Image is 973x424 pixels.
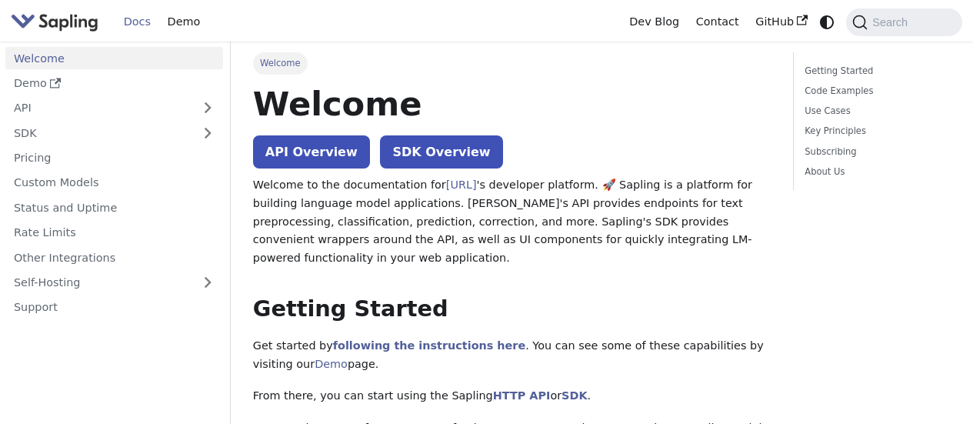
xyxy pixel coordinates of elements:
[315,358,348,370] a: Demo
[253,387,771,406] p: From there, you can start using the Sapling or .
[493,389,551,402] a: HTTP API
[5,296,223,319] a: Support
[805,145,945,159] a: Subscribing
[192,97,223,119] button: Expand sidebar category 'API'
[333,339,525,352] a: following the instructions here
[159,10,208,34] a: Demo
[621,10,687,34] a: Dev Blog
[747,10,815,34] a: GitHub
[5,97,192,119] a: API
[253,52,308,74] span: Welcome
[5,272,223,294] a: Self-Hosting
[846,8,961,36] button: Search (Command+K)
[253,52,771,74] nav: Breadcrumbs
[805,165,945,179] a: About Us
[253,337,771,374] p: Get started by . You can see some of these capabilities by visiting our page.
[805,104,945,119] a: Use Cases
[805,64,945,78] a: Getting Started
[5,246,223,269] a: Other Integrations
[5,47,223,69] a: Welcome
[561,389,587,402] a: SDK
[805,124,945,139] a: Key Principles
[5,196,223,219] a: Status and Uptime
[253,176,771,268] p: Welcome to the documentation for 's developer platform. 🚀 Sapling is a platform for building lang...
[380,135,502,169] a: SDK Overview
[115,10,159,34] a: Docs
[5,122,192,144] a: SDK
[5,147,223,169] a: Pricing
[805,84,945,98] a: Code Examples
[253,83,771,125] h1: Welcome
[5,172,223,194] a: Custom Models
[192,122,223,144] button: Expand sidebar category 'SDK'
[11,11,104,33] a: Sapling.aiSapling.ai
[253,135,370,169] a: API Overview
[446,179,477,191] a: [URL]
[816,11,838,33] button: Switch between dark and light mode (currently system mode)
[253,295,771,323] h2: Getting Started
[5,222,223,244] a: Rate Limits
[5,72,223,95] a: Demo
[688,10,748,34] a: Contact
[868,16,917,28] span: Search
[11,11,98,33] img: Sapling.ai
